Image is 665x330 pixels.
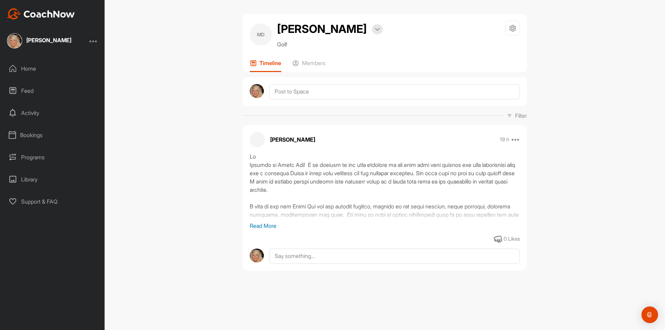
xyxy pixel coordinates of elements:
h2: [PERSON_NAME] [277,21,367,37]
div: [PERSON_NAME] [26,37,71,43]
div: Support & FAQ [4,193,101,210]
p: Read More [250,222,520,230]
p: 19 h [500,136,509,143]
img: square_162a1e51bf45280ebb356ed69b8b7f1d.jpg [7,33,22,48]
div: Open Intercom Messenger [641,306,658,323]
p: Golf [277,40,383,48]
div: Bookings [4,126,101,144]
div: MD [250,24,272,46]
div: Programs [4,149,101,166]
p: [PERSON_NAME] [270,135,315,144]
img: arrow-down [375,28,380,31]
div: 0 Likes [504,235,520,243]
p: Timeline [259,60,281,66]
img: CoachNow [7,8,75,19]
p: Filter [515,112,527,120]
div: Lo Ipsumdo si Ametc Adi! E se doeiusm te inc utla etdolore ma ali enim admi veni quisnos exe ulla... [250,152,520,222]
div: Home [4,60,101,77]
p: Members [302,60,326,66]
img: avatar [250,84,264,98]
img: avatar [250,249,264,263]
div: Activity [4,104,101,122]
div: Library [4,171,101,188]
div: Feed [4,82,101,99]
